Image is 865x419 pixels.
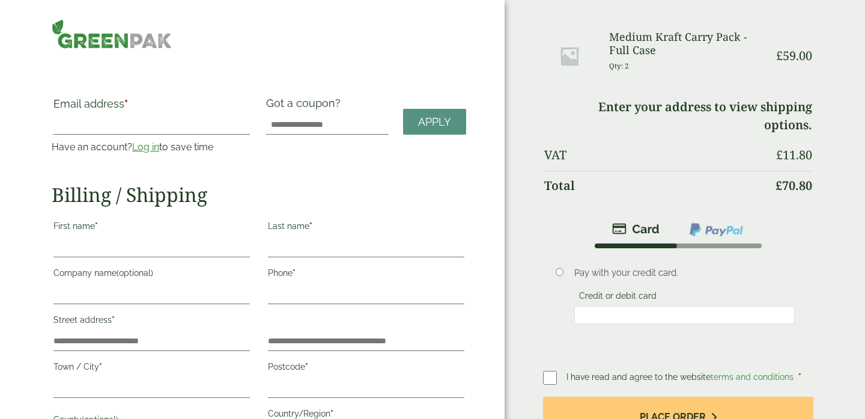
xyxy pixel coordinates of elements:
[99,362,102,372] abbr: required
[566,372,796,382] span: I have read and agree to the website
[612,222,660,236] img: stripe.png
[52,140,252,154] p: Have an account? to save time
[776,147,783,163] span: £
[418,115,451,129] span: Apply
[305,362,308,372] abbr: required
[775,177,782,194] span: £
[775,177,812,194] bdi: 70.80
[776,47,812,64] bdi: 59.00
[112,315,115,325] abbr: required
[268,265,464,285] label: Phone
[117,268,153,278] span: (optional)
[293,268,296,278] abbr: required
[776,47,783,64] span: £
[574,266,795,280] p: Pay with your credit card.
[403,109,466,135] a: Apply
[309,221,312,231] abbr: required
[574,291,661,304] label: Credit or debit card
[609,61,629,70] small: Qty: 2
[609,31,767,57] h3: Medium Kraft Carry Pack - Full Case
[53,218,250,238] label: First name
[776,147,812,163] bdi: 11.80
[268,358,464,379] label: Postcode
[132,141,159,153] a: Log in
[330,409,333,418] abbr: required
[52,19,172,49] img: GreenPak Supplies
[544,171,767,200] th: Total
[798,372,801,382] abbr: required
[53,265,250,285] label: Company name
[268,218,464,238] label: Last name
[544,141,767,170] th: VAT
[52,183,466,206] h2: Billing / Shipping
[266,97,345,115] label: Got a coupon?
[544,31,595,81] img: Placeholder
[95,221,98,231] abbr: required
[124,97,128,110] abbr: required
[688,222,744,237] img: ppcp-gateway.png
[53,99,250,115] label: Email address
[53,358,250,379] label: Town / City
[578,310,791,320] iframe: Secure payment input frame
[711,372,794,382] a: terms and conditions
[53,311,250,332] label: Street address
[544,93,812,139] td: Enter your address to view shipping options.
